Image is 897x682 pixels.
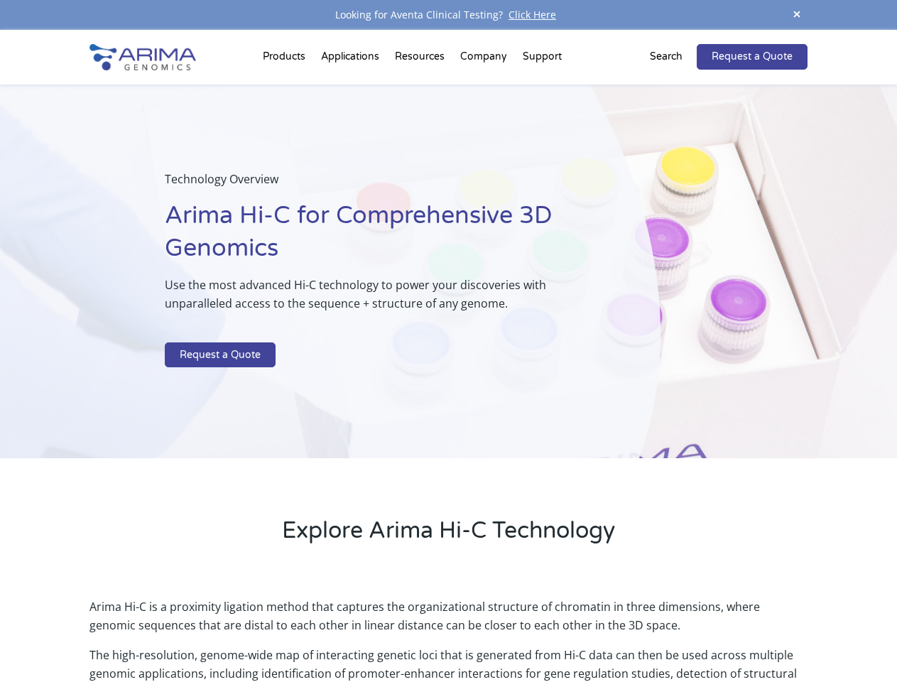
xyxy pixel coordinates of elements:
img: Arima-Genomics-logo [89,44,196,70]
p: Arima Hi-C is a proximity ligation method that captures the organizational structure of chromatin... [89,597,807,646]
a: Request a Quote [165,342,276,368]
p: Technology Overview [165,170,589,200]
div: Looking for Aventa Clinical Testing? [89,6,807,24]
a: Click Here [503,8,562,21]
p: Search [650,48,683,66]
p: Use the most advanced Hi-C technology to power your discoveries with unparalleled access to the s... [165,276,589,324]
h1: Arima Hi-C for Comprehensive 3D Genomics [165,200,589,276]
h2: Explore Arima Hi-C Technology [89,515,807,558]
a: Request a Quote [697,44,808,70]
